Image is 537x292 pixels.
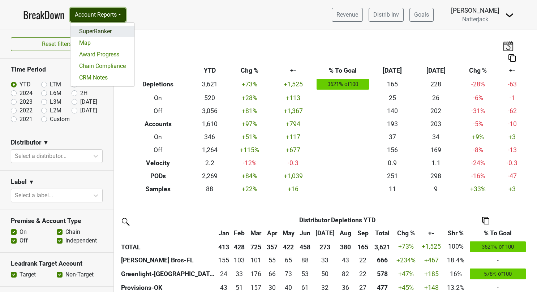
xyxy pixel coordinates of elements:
[247,227,265,240] th: Mar: activate to sort column ascending
[332,8,363,22] a: Revenue
[70,72,134,83] a: CRM Notes
[443,267,468,281] td: 16%
[392,254,419,267] td: +234 %
[451,6,499,15] div: [PERSON_NAME]
[508,54,516,62] img: Copy to clipboard
[232,254,247,267] td: 103.28
[371,182,414,196] td: 11
[315,64,371,77] th: % To Goal
[271,130,315,143] td: +117
[20,228,27,236] label: On
[299,269,312,279] div: 53
[249,255,263,265] div: 101
[125,182,192,196] th: Samples
[271,64,315,77] th: +-
[457,91,498,104] td: -6 %
[228,64,271,77] th: Chg %
[43,138,49,147] span: ▼
[50,98,61,106] label: L3M
[191,104,228,117] td: 3,056
[419,227,443,240] th: +-: activate to sort column ascending
[80,106,97,115] label: [DATE]
[315,255,335,265] div: 33
[191,169,228,182] td: 2,269
[313,227,337,240] th: Jul: activate to sort column ascending
[125,143,192,156] th: Off
[313,240,337,254] th: 273
[20,236,28,245] label: Off
[371,91,414,104] td: 25
[216,267,232,281] td: 23.66
[20,106,33,115] label: 2022
[354,267,372,281] td: 21.99
[282,255,296,265] div: 65
[191,91,228,104] td: 520
[125,130,192,143] th: On
[11,178,27,186] h3: Label
[247,240,265,254] th: 725
[498,169,526,182] td: -47
[228,77,271,92] td: +73 %
[372,267,392,281] th: 577.820
[371,130,414,143] td: 37
[228,169,271,182] td: +84 %
[20,270,36,279] label: Target
[191,143,228,156] td: 1,264
[280,240,297,254] th: 422
[50,106,61,115] label: L2M
[498,104,526,117] td: -62
[11,139,41,146] h3: Distributor
[119,227,216,240] th: &nbsp;: activate to sort column ascending
[70,37,134,49] a: Map
[20,98,33,106] label: 2023
[228,117,271,130] td: +97 %
[371,169,414,182] td: 251
[297,254,313,267] td: 88.35
[414,104,457,117] td: 202
[468,227,528,240] th: % To Goal: activate to sort column ascending
[271,156,315,169] td: -0.3
[65,270,94,279] label: Non-Target
[228,143,271,156] td: +115 %
[315,269,335,279] div: 50
[271,169,315,182] td: +1,039
[503,41,514,51] img: last_updated_date
[356,269,370,279] div: 22
[125,169,192,182] th: PODs
[371,77,414,92] td: 165
[414,143,457,156] td: 169
[457,169,498,182] td: -16 %
[282,269,296,279] div: 73
[125,77,192,92] th: Depletions
[70,22,135,87] div: Account Reports
[70,26,134,37] a: SuperRanker
[191,64,228,77] th: YTD
[498,91,526,104] td: -1
[421,269,442,279] div: +185
[371,64,414,77] th: [DATE]
[457,64,498,77] th: Chg %
[80,98,97,106] label: [DATE]
[422,243,441,250] span: +1,525
[498,117,526,130] td: -10
[80,89,87,98] label: 2H
[29,178,34,186] span: ▼
[228,104,271,117] td: +81 %
[265,267,280,281] td: 66.48
[232,240,247,254] th: 428
[339,255,352,265] div: 43
[372,227,392,240] th: Total: activate to sort column ascending
[457,104,498,117] td: -31 %
[119,240,216,254] th: TOTAL
[371,156,414,169] td: 0.9
[297,267,313,281] td: 52.51
[297,240,313,254] th: 458
[233,255,246,265] div: 103
[271,91,315,104] td: +113
[228,130,271,143] td: +51 %
[498,64,526,77] th: +-
[247,254,265,267] td: 101.39
[70,60,134,72] a: Chain Compliance
[191,117,228,130] td: 1,610
[354,227,372,240] th: Sep: activate to sort column ascending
